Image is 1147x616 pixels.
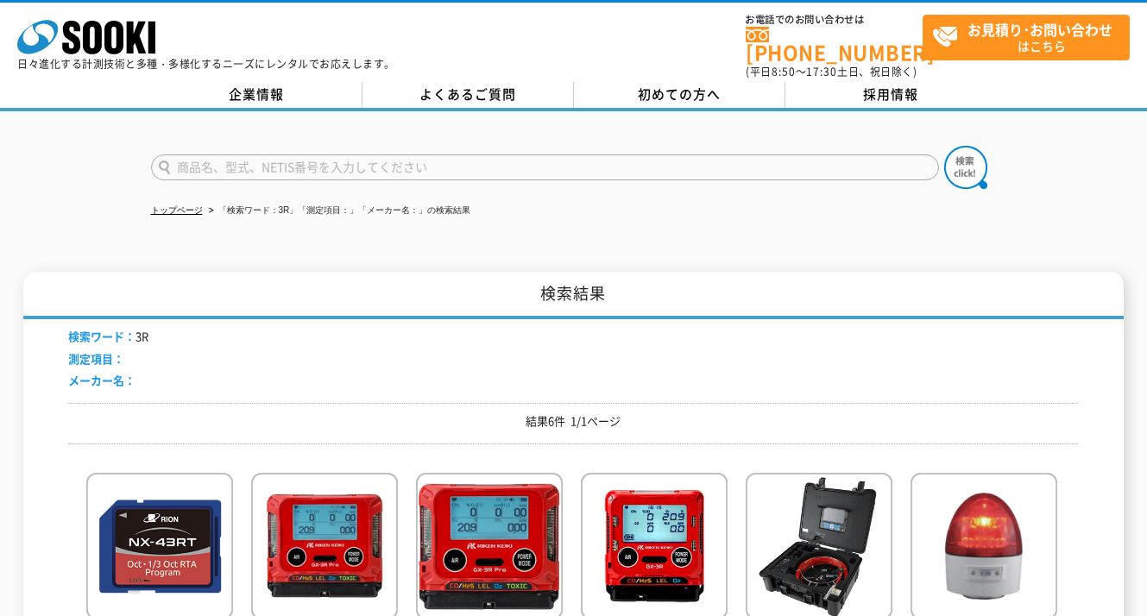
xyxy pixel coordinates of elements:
strong: お見積り･お問い合わせ [967,19,1112,40]
li: 「検索ワード：3R」「測定項目：」「メーカー名：」の検索結果 [205,202,471,220]
a: [PHONE_NUMBER] [746,27,923,62]
input: 商品名、型式、NETIS番号を入力してください [151,154,939,180]
span: 検索ワード： [68,328,135,344]
a: お見積り･お問い合わせはこちら [923,15,1130,60]
span: 8:50 [772,64,796,79]
span: 初めての方へ [638,85,721,104]
p: 結果6件 1/1ページ [68,412,1078,431]
a: 企業情報 [151,82,362,108]
h1: 検索結果 [23,272,1125,319]
p: 日々進化する計測技術と多種・多様化するニーズにレンタルでお応えします。 [17,59,395,69]
span: 測定項目： [68,350,124,367]
a: 初めての方へ [574,82,785,108]
span: (平日 ～ 土日、祝日除く) [746,64,917,79]
li: 3R [68,328,148,346]
a: よくあるご質問 [362,82,574,108]
img: btn_search.png [944,146,987,189]
span: お電話でのお問い合わせは [746,15,923,25]
span: はこちら [932,16,1129,59]
span: 17:30 [806,64,837,79]
a: トップページ [151,205,203,215]
a: 採用情報 [785,82,997,108]
span: メーカー名： [68,372,135,388]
